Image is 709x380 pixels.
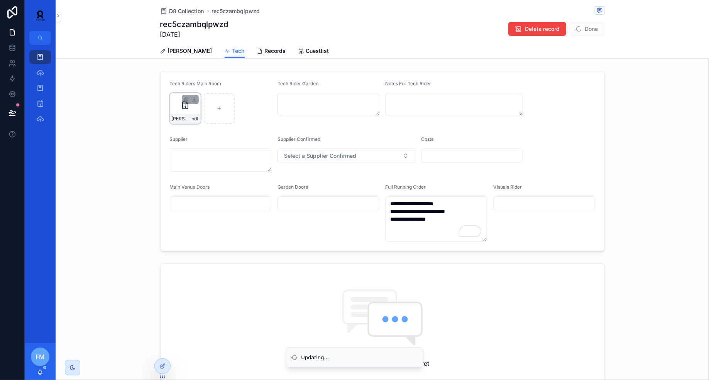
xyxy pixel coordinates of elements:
span: Garden Doors [278,184,308,190]
span: FM [36,352,45,361]
span: .pdf [191,116,199,122]
div: scrollable content [25,45,56,136]
span: Tech [232,47,245,55]
a: Guestlist [298,44,329,59]
span: Main Venue Doors [170,184,210,190]
span: [DATE] [160,30,228,39]
span: Supplier Confirmed [278,136,320,142]
button: Delete record [508,22,566,36]
button: Select Button [278,149,415,163]
a: D8 Collection [160,7,204,15]
span: Guestlist [306,47,329,55]
a: [PERSON_NAME] [160,44,212,59]
div: Updating... [301,354,329,361]
span: Tech Rider Garden [278,81,318,86]
textarea: To enrich screen reader interactions, please activate Accessibility in Grammarly extension settings [386,196,487,242]
a: Tech [225,44,245,59]
a: rec5czambqlpwzd [212,7,260,15]
span: Costs [421,136,434,142]
img: App logo [31,9,49,22]
span: Records [265,47,286,55]
span: Visuals Rider [493,184,522,190]
span: Tech Riders Main Room [170,81,222,86]
span: [PERSON_NAME] [168,47,212,55]
h1: rec5czambqlpwzd [160,19,228,30]
span: Supplier [170,136,188,142]
span: Delete record [525,25,560,33]
span: D8 Collection [169,7,204,15]
a: Records [257,44,286,59]
span: Notes For Tech Rider [386,81,431,86]
span: Full Running Order [386,184,426,190]
span: Select a Supplier Confirmed [284,152,356,160]
span: [PERSON_NAME]-Tech-+-Hosp-Rider-2025 [172,116,191,122]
